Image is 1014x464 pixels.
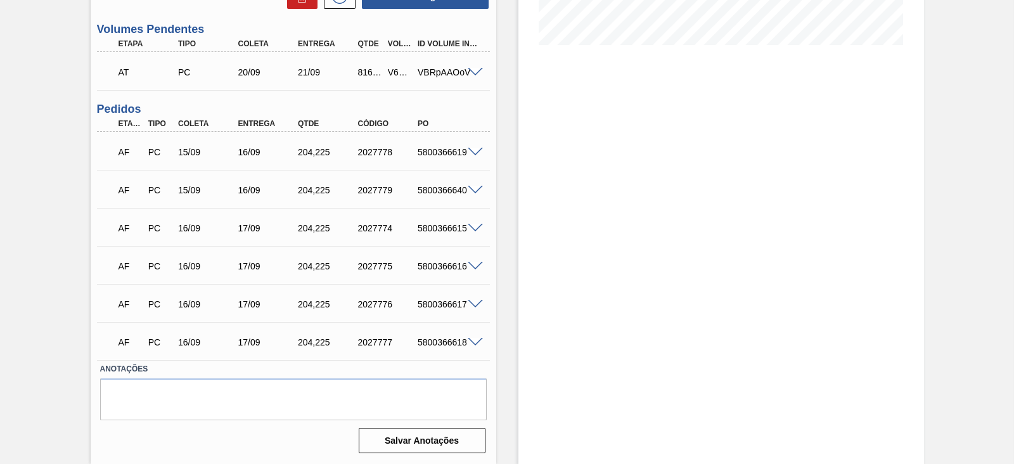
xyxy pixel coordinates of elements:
div: Etapa [115,119,146,128]
div: 17/09/2025 [235,299,301,309]
div: 204,225 [295,337,361,347]
div: Aguardando Faturamento [115,138,146,166]
div: Aguardando Faturamento [115,176,146,204]
div: Etapa [115,39,181,48]
h3: Pedidos [97,103,490,116]
div: Id Volume Interno [414,39,480,48]
div: Entrega [295,39,361,48]
div: Pedido de Compra [175,67,241,77]
div: 204,225 [295,261,361,271]
div: Coleta [175,119,241,128]
div: Pedido de Compra [145,261,176,271]
div: Aguardando Faturamento [115,214,146,242]
div: 204,225 [295,223,361,233]
div: Pedido de Compra [145,185,176,195]
div: 17/09/2025 [235,223,301,233]
div: Aguardando Informações de Transporte [115,58,181,86]
div: 5800366616 [414,261,480,271]
div: 5800366640 [414,185,480,195]
div: 16/09/2025 [175,261,241,271]
div: Coleta [235,39,301,48]
div: Pedido de Compra [145,147,176,157]
div: Entrega [235,119,301,128]
div: Tipo [175,39,241,48]
p: AF [119,337,143,347]
div: 816,900 [355,67,385,77]
div: V620268 [385,67,415,77]
div: Pedido de Compra [145,223,176,233]
h3: Volumes Pendentes [97,23,490,36]
div: 17/09/2025 [235,337,301,347]
div: 2027777 [355,337,421,347]
div: 16/09/2025 [235,147,301,157]
div: Aguardando Faturamento [115,290,146,318]
button: Salvar Anotações [359,428,485,453]
div: 2027774 [355,223,421,233]
div: 21/09/2025 [295,67,361,77]
div: Tipo [145,119,176,128]
div: Pedido de Compra [145,299,176,309]
div: Qtde [295,119,361,128]
div: Volume Portal [385,39,415,48]
div: 2027778 [355,147,421,157]
div: Pedido de Compra [145,337,176,347]
div: 204,225 [295,185,361,195]
div: 204,225 [295,299,361,309]
div: 204,225 [295,147,361,157]
div: 5800366619 [414,147,480,157]
p: AT [119,67,178,77]
div: 20/09/2025 [235,67,301,77]
div: 16/09/2025 [175,299,241,309]
p: AF [119,261,143,271]
label: Anotações [100,360,487,378]
div: Aguardando Faturamento [115,328,146,356]
div: 16/09/2025 [175,223,241,233]
div: 16/09/2025 [235,185,301,195]
div: VBRpAAOoV [414,67,480,77]
div: 5800366618 [414,337,480,347]
p: AF [119,223,143,233]
p: AF [119,185,143,195]
div: 2027776 [355,299,421,309]
div: 5800366615 [414,223,480,233]
div: 17/09/2025 [235,261,301,271]
div: Código [355,119,421,128]
p: AF [119,147,143,157]
div: PO [414,119,480,128]
div: 15/09/2025 [175,185,241,195]
div: 2027779 [355,185,421,195]
p: AF [119,299,143,309]
div: 5800366617 [414,299,480,309]
div: 15/09/2025 [175,147,241,157]
div: 16/09/2025 [175,337,241,347]
div: Qtde [355,39,385,48]
div: Aguardando Faturamento [115,252,146,280]
div: 2027775 [355,261,421,271]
